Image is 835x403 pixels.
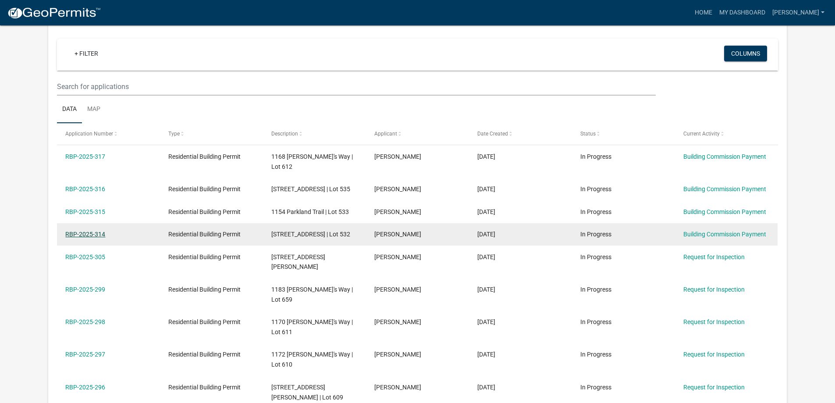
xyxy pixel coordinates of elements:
a: + Filter [68,46,105,61]
datatable-header-cell: Description [263,123,366,144]
a: Request for Inspection [683,253,745,260]
a: RBP-2025-299 [65,286,105,293]
span: 08/07/2025 [477,286,495,293]
a: RBP-2025-316 [65,185,105,193]
a: Data [57,96,82,124]
span: 1174 Dustin's Way | Lot 609 [271,384,343,401]
a: RBP-2025-305 [65,253,105,260]
span: Stacy [374,231,421,238]
span: In Progress [580,384,611,391]
span: 08/19/2025 [477,231,495,238]
a: Building Commission Payment [683,185,766,193]
a: RBP-2025-298 [65,318,105,325]
span: Description [271,131,298,137]
a: My Dashboard [716,4,769,21]
a: RBP-2025-296 [65,384,105,391]
span: Stacy [374,185,421,193]
span: 1168 Dustin's Way | Lot 612 [271,153,353,170]
a: Building Commission Payment [683,208,766,215]
span: Application Number [65,131,113,137]
span: Stacy [374,318,421,325]
a: RBP-2025-317 [65,153,105,160]
button: Columns [724,46,767,61]
span: 08/19/2025 [477,208,495,215]
a: Building Commission Payment [683,153,766,160]
span: Residential Building Permit [168,153,241,160]
span: In Progress [580,351,611,358]
span: 08/11/2025 [477,253,495,260]
datatable-header-cell: Status [572,123,675,144]
span: Applicant [374,131,397,137]
datatable-header-cell: Current Activity [675,123,778,144]
span: Stacy [374,351,421,358]
a: Request for Inspection [683,384,745,391]
span: 1183 Dustin's Way | Lot 659 [271,286,353,303]
span: Residential Building Permit [168,231,241,238]
span: Status [580,131,596,137]
span: 08/07/2025 [477,384,495,391]
span: 1158 Parkland Trl. | Lot 535 [271,185,350,193]
a: Home [691,4,716,21]
datatable-header-cell: Applicant [366,123,469,144]
span: Type [168,131,180,137]
a: [PERSON_NAME] [769,4,828,21]
span: 1152 Parkland Trl. | Lot 532 [271,231,350,238]
span: Stacy [374,208,421,215]
a: Request for Inspection [683,286,745,293]
span: 08/07/2025 [477,351,495,358]
a: RBP-2025-315 [65,208,105,215]
span: In Progress [580,153,611,160]
span: 1170 Dustin's Way | Lot 611 [271,318,353,335]
span: 1166 Dustin's Way | Lot 613 [271,253,325,271]
span: Current Activity [683,131,720,137]
datatable-header-cell: Application Number [57,123,160,144]
span: 08/19/2025 [477,185,495,193]
span: Residential Building Permit [168,351,241,358]
span: Residential Building Permit [168,253,241,260]
span: Stacy [374,153,421,160]
datatable-header-cell: Type [160,123,263,144]
span: Residential Building Permit [168,318,241,325]
a: RBP-2025-297 [65,351,105,358]
a: Map [82,96,106,124]
a: Building Commission Payment [683,231,766,238]
span: Residential Building Permit [168,185,241,193]
span: Residential Building Permit [168,286,241,293]
span: Stacy [374,384,421,391]
span: In Progress [580,253,611,260]
span: In Progress [580,208,611,215]
span: In Progress [580,286,611,293]
span: Stacy [374,286,421,293]
span: Stacy [374,253,421,260]
span: In Progress [580,318,611,325]
a: Request for Inspection [683,351,745,358]
span: In Progress [580,185,611,193]
a: RBP-2025-314 [65,231,105,238]
input: Search for applications [57,78,655,96]
span: 08/19/2025 [477,153,495,160]
span: Residential Building Permit [168,208,241,215]
datatable-header-cell: Date Created [469,123,572,144]
span: 08/07/2025 [477,318,495,325]
span: In Progress [580,231,611,238]
span: Date Created [477,131,508,137]
a: Request for Inspection [683,318,745,325]
span: Residential Building Permit [168,384,241,391]
span: 1154 Parkland Trail | Lot 533 [271,208,349,215]
span: 1172 Dustin's Way | Lot 610 [271,351,353,368]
